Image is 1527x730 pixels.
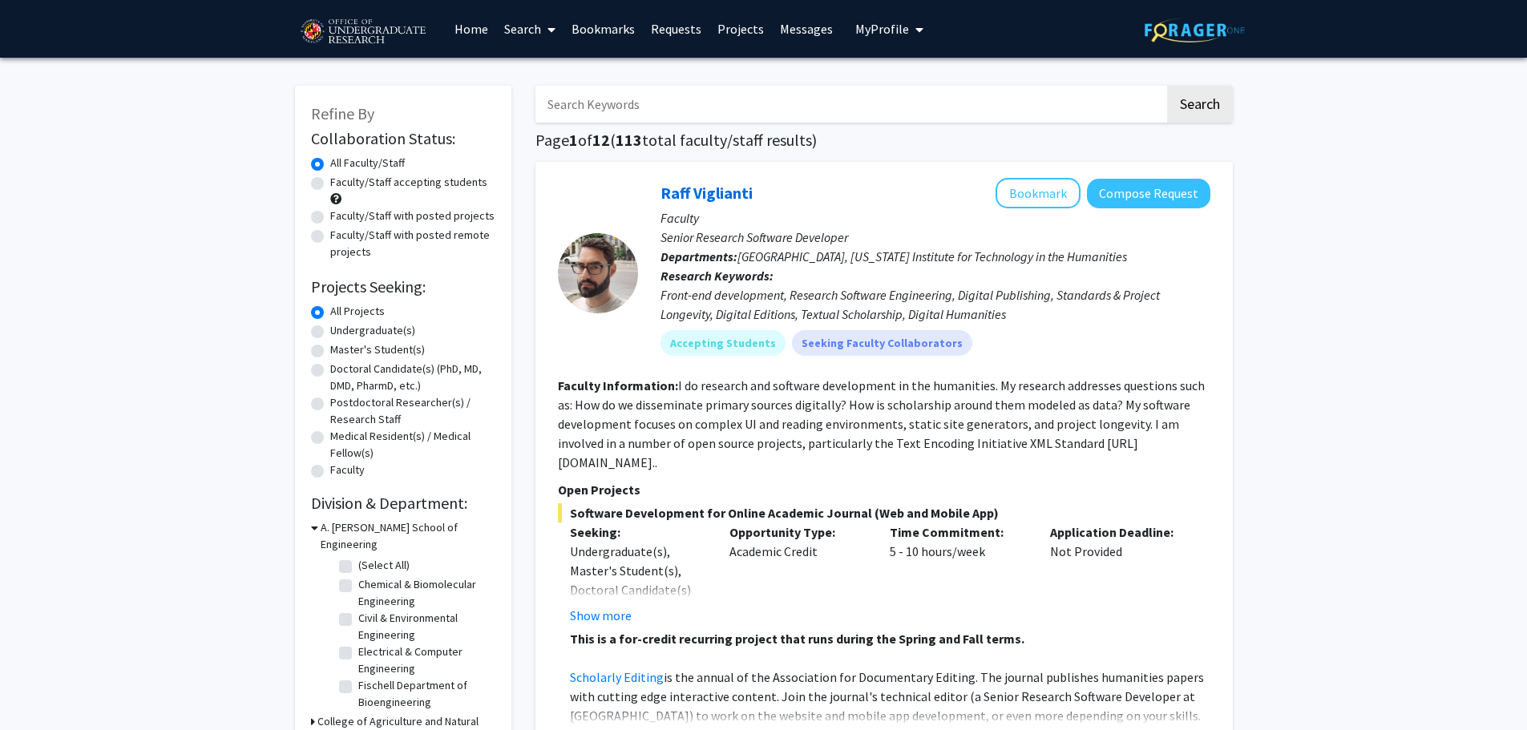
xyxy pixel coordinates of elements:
[311,103,374,123] span: Refine By
[311,129,495,148] h2: Collaboration Status:
[643,1,709,57] a: Requests
[330,341,425,358] label: Master's Student(s)
[358,557,410,574] label: (Select All)
[558,480,1210,499] p: Open Projects
[311,494,495,513] h2: Division & Department:
[558,377,1205,470] fg-read-more: I do research and software development in the humanities. My research addresses questions such as...
[330,394,495,428] label: Postdoctoral Researcher(s) / Research Staff
[792,330,972,356] mat-chip: Seeking Faculty Collaborators
[570,542,706,638] div: Undergraduate(s), Master's Student(s), Doctoral Candidate(s) (PhD, MD, DMD, PharmD, etc.)
[330,361,495,394] label: Doctoral Candidate(s) (PhD, MD, DMD, PharmD, etc.)
[558,377,678,393] b: Faculty Information:
[535,131,1233,150] h1: Page of ( total faculty/staff results)
[996,178,1081,208] button: Add Raff Viglianti to Bookmarks
[12,658,68,718] iframe: Chat
[330,208,495,224] label: Faculty/Staff with posted projects
[660,228,1210,247] p: Senior Research Software Developer
[330,322,415,339] label: Undergraduate(s)
[321,519,495,553] h3: A. [PERSON_NAME] School of Engineering
[616,130,642,150] span: 113
[1167,86,1233,123] button: Search
[558,503,1210,522] span: Software Development for Online Academic Journal (Web and Mobile App)
[330,303,385,320] label: All Projects
[660,208,1210,228] p: Faculty
[330,174,487,191] label: Faculty/Staff accepting students
[1145,18,1245,42] img: ForagerOne Logo
[564,1,643,57] a: Bookmarks
[660,268,774,284] b: Research Keywords:
[358,643,491,677] label: Electrical & Computer Engineering
[330,227,495,260] label: Faculty/Staff with posted remote projects
[729,522,866,542] p: Opportunity Type:
[496,1,564,57] a: Search
[295,12,430,52] img: University of Maryland Logo
[660,183,753,203] a: Raff Viglianti
[330,428,495,462] label: Medical Resident(s) / Medical Fellow(s)
[855,21,909,37] span: My Profile
[570,631,1024,647] strong: This is a for-credit recurring project that runs during the Spring and Fall terms.
[890,522,1026,542] p: Time Commitment:
[446,1,496,57] a: Home
[717,522,878,625] div: Academic Credit
[592,130,610,150] span: 12
[330,462,365,478] label: Faculty
[660,330,786,356] mat-chip: Accepting Students
[570,606,632,625] button: Show more
[1050,522,1186,542] p: Application Deadline:
[311,277,495,296] h2: Projects Seeking:
[358,677,491,711] label: Fischell Department of Bioengineering
[878,522,1038,625] div: 5 - 10 hours/week
[535,86,1165,123] input: Search Keywords
[358,576,491,610] label: Chemical & Biomolecular Engineering
[570,522,706,542] p: Seeking:
[660,285,1210,324] div: Front-end development, Research Software Engineering, Digital Publishing, Standards & Project Lon...
[358,610,491,643] label: Civil & Environmental Engineering
[570,669,664,685] a: Scholarly Editing
[709,1,772,57] a: Projects
[660,248,737,264] b: Departments:
[772,1,841,57] a: Messages
[1038,522,1198,625] div: Not Provided
[330,155,405,171] label: All Faculty/Staff
[737,248,1127,264] span: [GEOGRAPHIC_DATA], [US_STATE] Institute for Technology in the Humanities
[1087,179,1210,208] button: Compose Request to Raff Viglianti
[569,130,578,150] span: 1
